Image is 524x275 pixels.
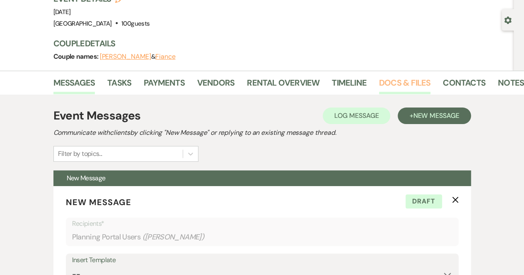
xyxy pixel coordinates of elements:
span: ( [PERSON_NAME] ) [142,232,204,243]
span: New Message [66,197,131,208]
span: New Message [413,111,459,120]
a: Payments [144,76,185,94]
span: [DATE] [53,8,71,16]
a: Rental Overview [247,76,319,94]
a: Tasks [107,76,131,94]
a: Docs & Files [379,76,430,94]
span: Draft [406,194,442,208]
button: +New Message [398,108,471,124]
h1: Event Messages [53,107,141,124]
span: New Message [67,174,106,182]
span: Couple names: [53,52,100,61]
div: Planning Portal Users [72,229,452,245]
h2: Communicate with clients by clicking "New Message" or replying to an existing message thread. [53,128,471,138]
h3: Couple Details [53,38,506,49]
button: Open lead details [504,16,512,24]
a: Notes [498,76,524,94]
span: Log Message [334,111,379,120]
a: Timeline [332,76,367,94]
span: 100 guests [121,19,150,28]
span: [GEOGRAPHIC_DATA] [53,19,112,28]
span: & [100,53,176,61]
a: Vendors [197,76,234,94]
a: Messages [53,76,95,94]
a: Contacts [443,76,485,94]
p: Recipients* [72,218,452,229]
button: Fiance [155,53,176,60]
div: Insert Template [72,254,452,266]
div: Filter by topics... [58,149,102,159]
button: Log Message [323,108,390,124]
button: [PERSON_NAME] [100,53,151,60]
